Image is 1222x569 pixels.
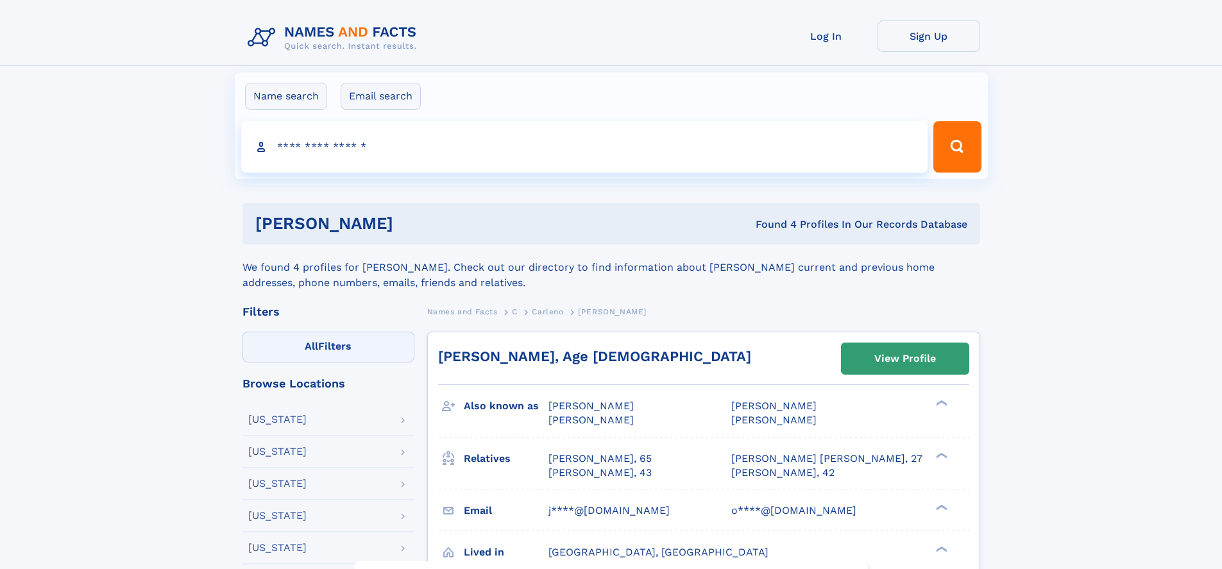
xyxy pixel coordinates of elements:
span: [GEOGRAPHIC_DATA], [GEOGRAPHIC_DATA] [548,546,768,558]
h3: Lived in [464,541,548,563]
div: ❯ [933,545,948,553]
a: [PERSON_NAME], 65 [548,452,652,466]
a: View Profile [842,343,969,374]
a: [PERSON_NAME], 42 [731,466,835,480]
div: View Profile [874,344,936,373]
div: [US_STATE] [248,414,307,425]
a: Sign Up [878,21,980,52]
span: [PERSON_NAME] [548,400,634,412]
span: [PERSON_NAME] [731,414,817,426]
h3: Relatives [464,448,548,470]
div: [US_STATE] [248,446,307,457]
label: Name search [245,83,327,110]
div: Found 4 Profiles In Our Records Database [574,217,967,232]
a: Names and Facts [427,303,498,319]
span: All [305,340,318,352]
div: ❯ [933,451,948,459]
div: [US_STATE] [248,543,307,553]
div: Browse Locations [242,378,414,389]
img: Logo Names and Facts [242,21,427,55]
h3: Also known as [464,395,548,417]
div: [US_STATE] [248,479,307,489]
span: [PERSON_NAME] [578,307,647,316]
input: search input [241,121,928,173]
a: [PERSON_NAME], Age [DEMOGRAPHIC_DATA] [438,348,751,364]
div: Filters [242,306,414,318]
div: ❯ [933,503,948,511]
a: [PERSON_NAME] [PERSON_NAME], 27 [731,452,922,466]
h3: Email [464,500,548,522]
a: [PERSON_NAME], 43 [548,466,652,480]
div: We found 4 profiles for [PERSON_NAME]. Check out our directory to find information about [PERSON_... [242,244,980,291]
button: Search Button [933,121,981,173]
a: C [512,303,518,319]
label: Email search [341,83,421,110]
div: [US_STATE] [248,511,307,521]
span: C [512,307,518,316]
span: Carleno [532,307,563,316]
span: [PERSON_NAME] [731,400,817,412]
label: Filters [242,332,414,362]
a: Log In [775,21,878,52]
span: [PERSON_NAME] [548,414,634,426]
div: ❯ [933,399,948,407]
a: Carleno [532,303,563,319]
h1: [PERSON_NAME] [255,216,575,232]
